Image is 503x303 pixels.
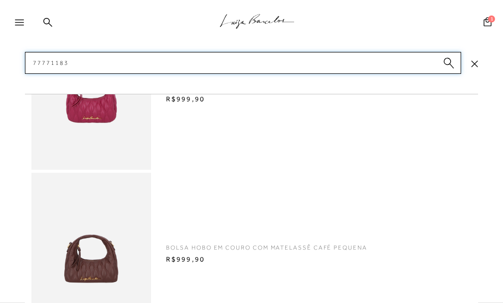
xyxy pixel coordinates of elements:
[488,15,495,22] span: 1
[159,252,421,267] span: R$999,90
[159,92,429,107] span: R$999,90
[25,52,461,74] input: Buscar.
[159,236,421,252] span: BOLSA HOBO EM COURO COM MATELASSÊ CAFÉ PEQUENA
[481,16,495,30] button: 1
